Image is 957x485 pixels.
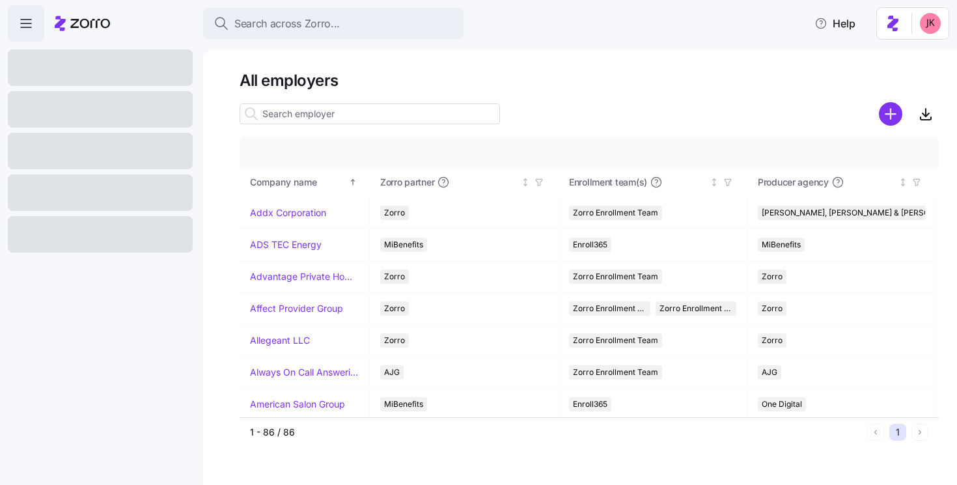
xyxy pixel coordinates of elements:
[814,16,855,31] span: Help
[758,176,829,189] span: Producer agency
[250,238,322,251] a: ADS TEC Energy
[573,238,607,252] span: Enroll365
[234,16,340,32] span: Search across Zorro...
[250,334,310,347] a: Allegeant LLC
[384,238,423,252] span: MiBenefits
[384,206,405,220] span: Zorro
[920,13,941,34] img: 19f1c8dceb8a17c03adbc41d53a5807f
[911,424,928,441] button: Next page
[659,301,733,316] span: Zorro Enrollment Experts
[370,167,559,197] th: Zorro partnerNot sorted
[573,301,646,316] span: Zorro Enrollment Team
[573,333,658,348] span: Zorro Enrollment Team
[762,270,783,284] span: Zorro
[250,398,345,411] a: American Salon Group
[573,397,607,411] span: Enroll365
[762,333,783,348] span: Zorro
[250,206,326,219] a: Addx Corporation
[250,270,359,283] a: Advantage Private Home Care
[203,8,464,39] button: Search across Zorro...
[573,365,658,380] span: Zorro Enrollment Team
[804,10,866,36] button: Help
[762,301,783,316] span: Zorro
[240,167,370,197] th: Company nameSorted ascending
[240,104,500,124] input: Search employer
[762,365,777,380] span: AJG
[747,167,936,197] th: Producer agencyNot sorted
[879,102,902,126] svg: add icon
[380,176,434,189] span: Zorro partner
[762,238,801,252] span: MiBenefits
[762,397,802,411] span: One Digital
[559,167,747,197] th: Enrollment team(s)Not sorted
[384,365,400,380] span: AJG
[250,366,359,379] a: Always On Call Answering Service
[384,301,405,316] span: Zorro
[348,178,357,187] div: Sorted ascending
[889,424,906,441] button: 1
[569,176,647,189] span: Enrollment team(s)
[867,424,884,441] button: Previous page
[521,178,530,187] div: Not sorted
[384,333,405,348] span: Zorro
[710,178,719,187] div: Not sorted
[250,302,343,315] a: Affect Provider Group
[250,426,862,439] div: 1 - 86 / 86
[573,206,658,220] span: Zorro Enrollment Team
[573,270,658,284] span: Zorro Enrollment Team
[250,175,346,189] div: Company name
[898,178,908,187] div: Not sorted
[384,270,405,284] span: Zorro
[240,70,939,90] h1: All employers
[384,397,423,411] span: MiBenefits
